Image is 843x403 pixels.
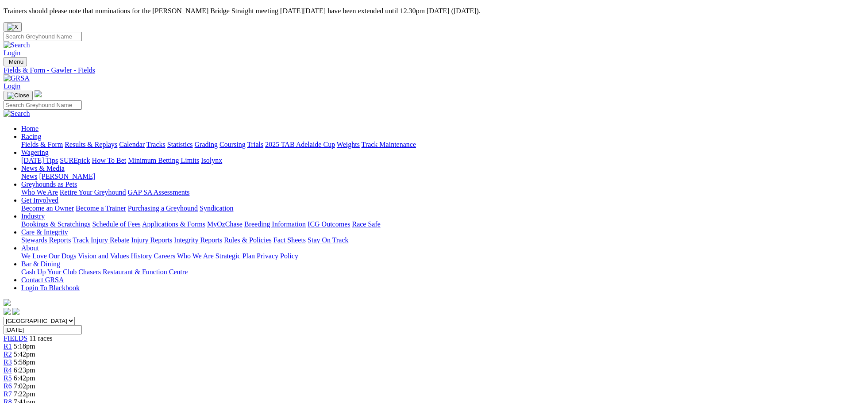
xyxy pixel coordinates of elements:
a: Become an Owner [21,204,74,212]
a: Bar & Dining [21,260,60,268]
a: Cash Up Your Club [21,268,77,276]
a: Who We Are [21,188,58,196]
div: Care & Integrity [21,236,839,244]
a: SUREpick [60,157,90,164]
span: 6:42pm [14,374,35,382]
a: News [21,173,37,180]
div: Bar & Dining [21,268,839,276]
a: FIELDS [4,334,27,342]
p: Trainers should please note that nominations for the [PERSON_NAME] Bridge Straight meeting [DATE]... [4,7,839,15]
a: [DATE] Tips [21,157,58,164]
img: Search [4,110,30,118]
a: Get Involved [21,196,58,204]
a: Grading [195,141,218,148]
button: Toggle navigation [4,57,27,66]
span: 6:23pm [14,366,35,374]
a: R5 [4,374,12,382]
a: Racing [21,133,41,140]
a: Vision and Values [78,252,129,260]
div: Wagering [21,157,839,165]
a: Strategic Plan [216,252,255,260]
a: We Love Our Dogs [21,252,76,260]
a: R4 [4,366,12,374]
img: twitter.svg [12,308,19,315]
a: Home [21,125,38,132]
input: Select date [4,325,82,334]
a: Bookings & Scratchings [21,220,90,228]
a: Calendar [119,141,145,148]
a: Wagering [21,149,49,156]
div: Industry [21,220,839,228]
span: 5:42pm [14,350,35,358]
a: ICG Outcomes [308,220,350,228]
a: R1 [4,342,12,350]
img: GRSA [4,74,30,82]
a: Who We Are [177,252,214,260]
a: Trials [247,141,263,148]
a: Syndication [200,204,233,212]
a: Industry [21,212,45,220]
img: logo-grsa-white.png [4,299,11,306]
button: Close [4,22,22,32]
a: R7 [4,390,12,398]
div: Get Involved [21,204,839,212]
a: Fact Sheets [273,236,306,244]
span: 7:22pm [14,390,35,398]
a: R2 [4,350,12,358]
a: Fields & Form [21,141,63,148]
a: Greyhounds as Pets [21,180,77,188]
a: Track Maintenance [362,141,416,148]
a: Chasers Restaurant & Function Centre [78,268,188,276]
a: R3 [4,358,12,366]
a: Schedule of Fees [92,220,140,228]
a: Weights [337,141,360,148]
span: Menu [9,58,23,65]
a: Login To Blackbook [21,284,80,292]
a: Privacy Policy [257,252,298,260]
a: Minimum Betting Limits [128,157,199,164]
a: MyOzChase [207,220,243,228]
a: Injury Reports [131,236,172,244]
a: How To Bet [92,157,127,164]
div: Racing [21,141,839,149]
div: News & Media [21,173,839,180]
a: Tracks [146,141,166,148]
span: 7:02pm [14,382,35,390]
span: 5:18pm [14,342,35,350]
button: Toggle navigation [4,91,33,100]
a: Breeding Information [244,220,306,228]
a: Retire Your Greyhound [60,188,126,196]
input: Search [4,100,82,110]
img: Close [7,92,29,99]
input: Search [4,32,82,41]
a: Stewards Reports [21,236,71,244]
a: Isolynx [201,157,222,164]
a: Race Safe [352,220,380,228]
a: Rules & Policies [224,236,272,244]
a: About [21,244,39,252]
a: News & Media [21,165,65,172]
a: Integrity Reports [174,236,222,244]
a: History [131,252,152,260]
a: Login [4,49,20,57]
a: Purchasing a Greyhound [128,204,198,212]
div: About [21,252,839,260]
img: X [7,23,18,31]
a: R6 [4,382,12,390]
a: GAP SA Assessments [128,188,190,196]
a: Fields & Form - Gawler - Fields [4,66,839,74]
a: Care & Integrity [21,228,68,236]
img: Search [4,41,30,49]
a: Stay On Track [308,236,348,244]
a: Applications & Forms [142,220,205,228]
a: Statistics [167,141,193,148]
img: logo-grsa-white.png [35,90,42,97]
a: Contact GRSA [21,276,64,284]
a: Results & Replays [65,141,117,148]
a: Become a Trainer [76,204,126,212]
